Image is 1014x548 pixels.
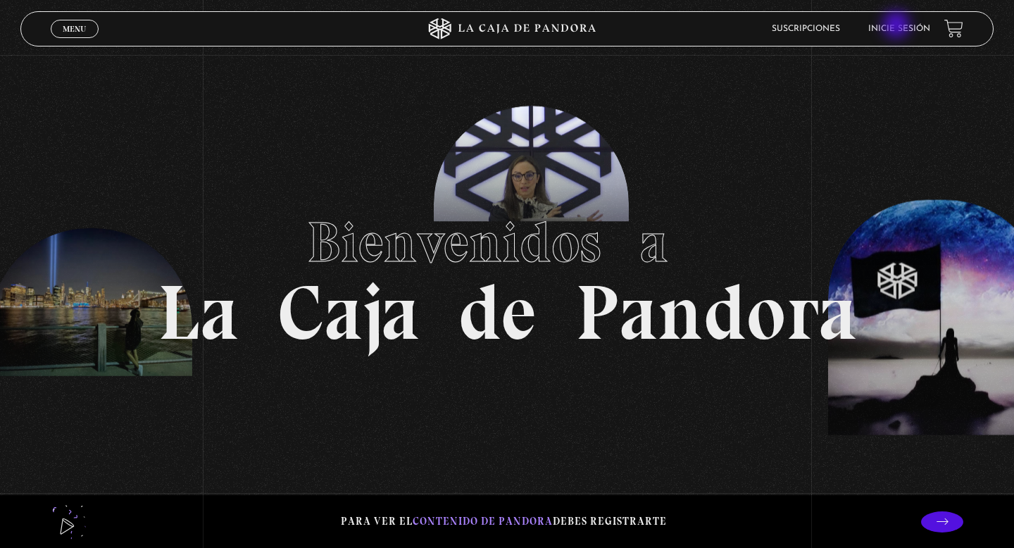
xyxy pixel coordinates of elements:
a: Inicie sesión [868,25,930,33]
a: View your shopping cart [944,19,963,38]
p: Para ver el debes registrarte [341,512,667,531]
a: Suscripciones [772,25,840,33]
span: Menu [63,25,86,33]
span: Bienvenidos a [307,208,707,276]
span: Cerrar [58,36,92,46]
h1: La Caja de Pandora [158,197,857,351]
span: contenido de Pandora [413,515,553,528]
